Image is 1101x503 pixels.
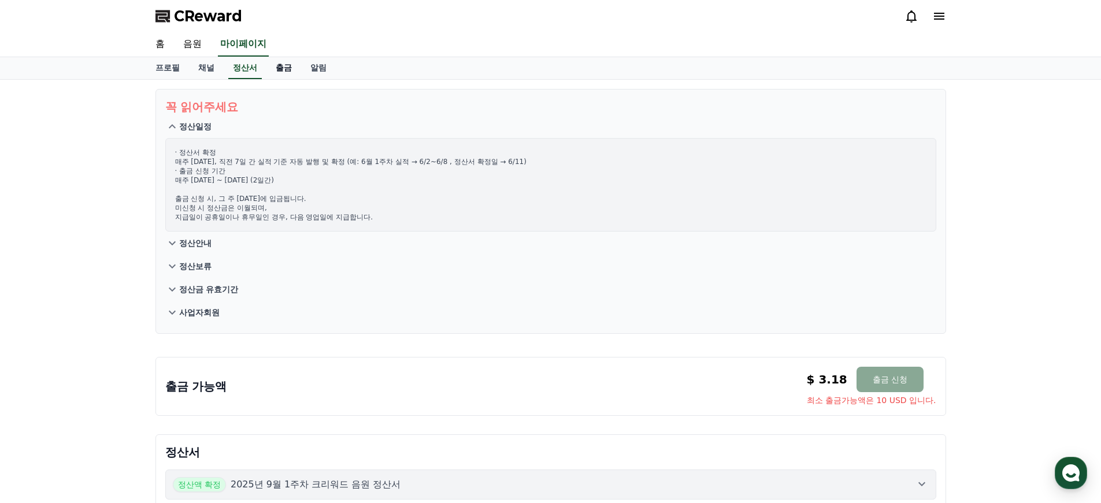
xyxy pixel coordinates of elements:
span: 대화 [106,384,120,393]
span: 홈 [36,383,43,393]
a: 홈 [3,366,76,395]
p: $ 3.18 [807,371,847,388]
button: 정산보류 [165,255,936,278]
a: 마이페이지 [218,32,269,57]
p: 정산서 [165,444,936,460]
button: 정산액 확정 2025년 9월 1주차 크리워드 음원 정산서 [165,470,936,500]
a: 대화 [76,366,149,395]
button: 정산일정 [165,115,936,138]
button: 정산안내 [165,232,936,255]
a: 알림 [301,57,336,79]
p: · 정산서 확정 매주 [DATE], 직전 7일 간 실적 기준 자동 발행 및 확정 (예: 6월 1주차 실적 → 6/2~6/8 , 정산서 확정일 → 6/11) · 출금 신청 기간... [175,148,926,222]
p: 정산일정 [179,121,212,132]
span: 최소 출금가능액은 10 USD 입니다. [807,394,936,406]
a: 설정 [149,366,222,395]
p: 정산금 유효기간 [179,284,239,295]
button: 정산금 유효기간 [165,278,936,301]
a: 음원 [174,32,211,57]
button: 사업자회원 [165,301,936,324]
a: 프로필 [146,57,189,79]
p: 출금 가능액 [165,378,227,394]
span: 설정 [179,383,192,393]
p: 꼭 읽어주세요 [165,99,936,115]
a: 홈 [146,32,174,57]
a: 출금 [266,57,301,79]
button: 출금 신청 [857,367,924,392]
span: CReward [174,7,242,25]
p: 정산안내 [179,237,212,249]
a: CReward [155,7,242,25]
p: 사업자회원 [179,307,220,318]
p: 2025년 9월 1주차 크리워드 음원 정산서 [231,478,401,491]
a: 채널 [189,57,224,79]
a: 정산서 [228,57,262,79]
p: 정산보류 [179,260,212,272]
span: 정산액 확정 [173,477,226,492]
